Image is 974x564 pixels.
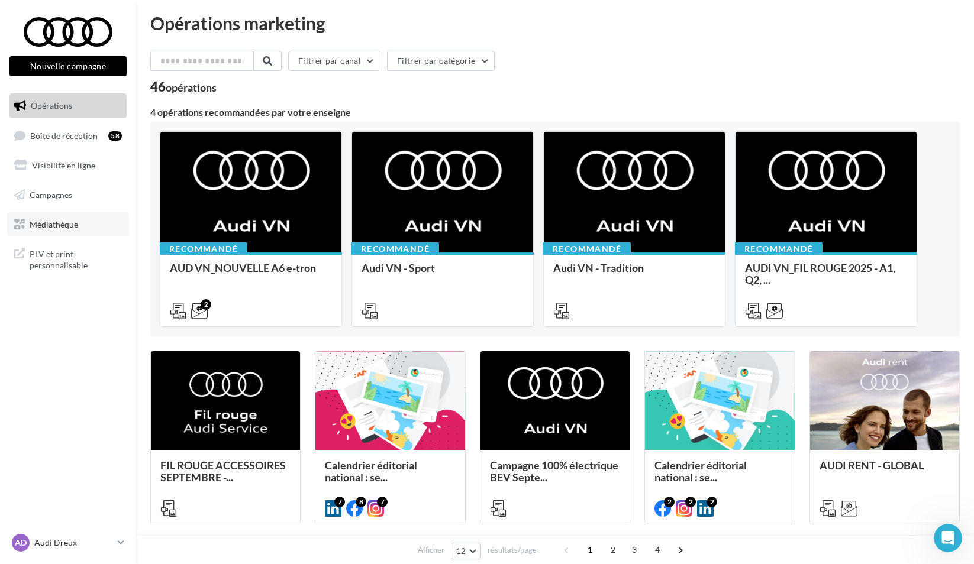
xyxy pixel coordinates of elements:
span: AD [15,537,27,549]
span: FIL ROUGE ACCESSOIRES SEPTEMBRE -... [160,459,286,484]
a: Campagnes [7,183,129,208]
div: Recommandé [160,242,247,255]
a: Médiathèque [7,212,129,237]
div: 2 [685,497,696,507]
span: AUDI RENT - GLOBAL [820,459,924,472]
button: 12 [451,543,481,559]
span: 3 [625,540,644,559]
button: Filtrer par canal [288,51,380,71]
div: 4 opérations recommandées par votre enseigne [150,108,960,117]
div: Recommandé [735,242,823,255]
span: Audi VN - Tradition [553,261,644,274]
span: Médiathèque [30,219,78,229]
div: 8 [356,497,366,507]
div: 7 [334,497,345,507]
a: Boîte de réception58 [7,123,129,148]
span: Campagne 100% électrique BEV Septe... [490,459,618,484]
button: Nouvelle campagne [9,56,127,76]
span: PLV et print personnalisable [30,246,122,271]
div: 46 [150,80,217,93]
span: 1 [580,540,599,559]
div: opérations [166,82,217,93]
span: Opérations [31,101,72,111]
div: Recommandé [351,242,439,255]
div: Recommandé [543,242,631,255]
span: Afficher [418,544,444,556]
span: Visibilité en ligne [32,160,95,170]
span: 4 [648,540,667,559]
span: Calendrier éditorial national : se... [325,459,417,484]
p: Audi Dreux [34,537,113,549]
div: 2 [201,299,211,310]
span: Audi VN - Sport [362,261,435,274]
iframe: Intercom live chat [934,524,962,552]
span: AUDI VN_FIL ROUGE 2025 - A1, Q2, ... [745,261,895,286]
span: Campagnes [30,190,72,200]
div: Opérations marketing [150,14,960,32]
button: Filtrer par catégorie [387,51,495,71]
div: 2 [707,497,717,507]
span: AUD VN_NOUVELLE A6 e-tron [170,261,316,274]
span: 12 [456,546,466,556]
span: résultats/page [488,544,537,556]
span: 2 [604,540,623,559]
div: 2 [664,497,675,507]
a: AD Audi Dreux [9,531,127,554]
span: Boîte de réception [30,130,98,140]
span: Calendrier éditorial national : se... [654,459,747,484]
div: 58 [108,131,122,141]
div: 7 [377,497,388,507]
a: PLV et print personnalisable [7,241,129,276]
a: Visibilité en ligne [7,153,129,178]
a: Opérations [7,93,129,118]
